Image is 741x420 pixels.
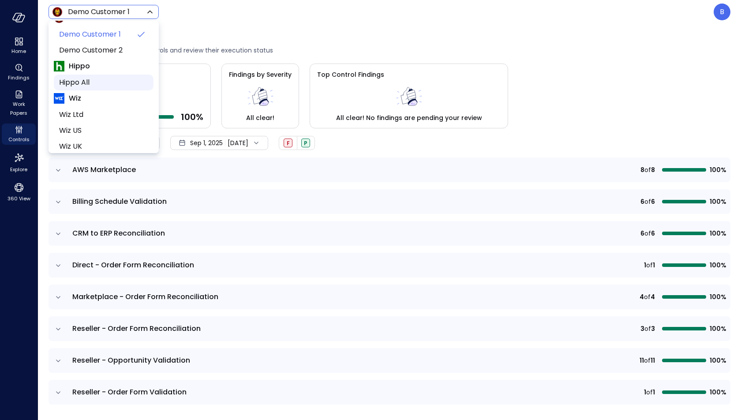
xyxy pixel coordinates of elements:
li: Demo Customer 1 [54,26,153,42]
li: Hippo All [54,75,153,90]
img: Hippo [54,61,64,71]
li: Wiz UK [54,139,153,154]
span: Demo Customer 1 [59,29,132,40]
li: Wiz Ltd [54,107,153,123]
span: Wiz US [59,125,146,136]
li: Wiz US [54,123,153,139]
span: Wiz UK [59,141,146,152]
span: Hippo [69,61,90,71]
span: Hippo All [59,77,146,88]
span: Wiz [69,93,81,104]
li: Demo Customer 2 [54,42,153,58]
img: Wiz [54,93,64,104]
span: Wiz Ltd [59,109,146,120]
span: Demo Customer 2 [59,45,146,56]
